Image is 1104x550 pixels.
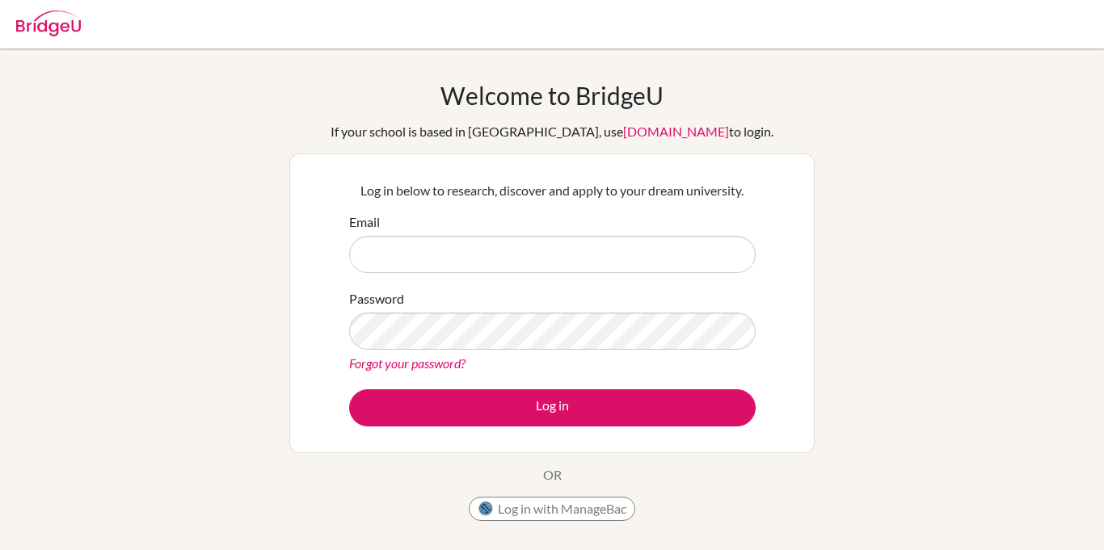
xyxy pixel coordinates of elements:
button: Log in with ManageBac [469,497,635,521]
img: Bridge-U [16,10,81,36]
a: [DOMAIN_NAME] [623,124,729,139]
h1: Welcome to BridgeU [440,81,664,110]
a: Forgot your password? [349,355,466,371]
p: OR [543,465,562,485]
label: Password [349,289,404,309]
p: Log in below to research, discover and apply to your dream university. [349,181,756,200]
div: If your school is based in [GEOGRAPHIC_DATA], use to login. [331,122,773,141]
label: Email [349,212,380,232]
button: Log in [349,389,756,426]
